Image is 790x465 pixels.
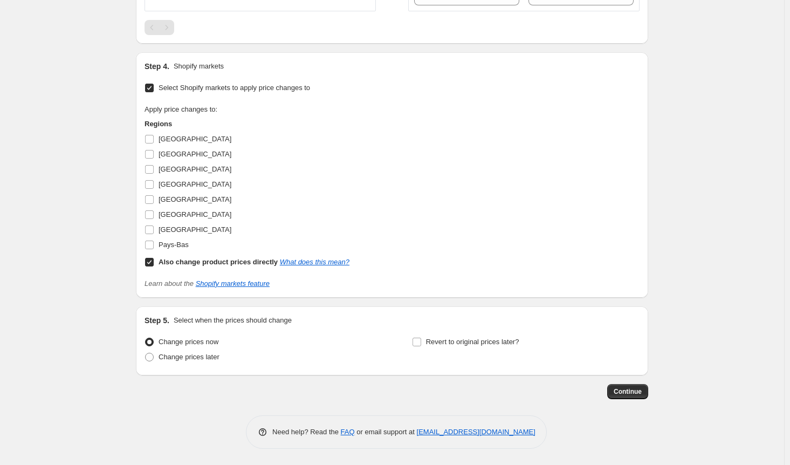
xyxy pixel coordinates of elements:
[159,258,278,266] b: Also change product prices directly
[159,225,231,234] span: [GEOGRAPHIC_DATA]
[272,428,341,436] span: Need help? Read the
[145,20,174,35] nav: Pagination
[159,165,231,173] span: [GEOGRAPHIC_DATA]
[196,279,270,288] a: Shopify markets feature
[159,210,231,218] span: [GEOGRAPHIC_DATA]
[280,258,349,266] a: What does this mean?
[159,84,310,92] span: Select Shopify markets to apply price changes to
[614,387,642,396] span: Continue
[607,384,648,399] button: Continue
[145,279,270,288] i: Learn about the
[159,338,218,346] span: Change prices now
[341,428,355,436] a: FAQ
[159,135,231,143] span: [GEOGRAPHIC_DATA]
[417,428,535,436] a: [EMAIL_ADDRESS][DOMAIN_NAME]
[145,61,169,72] h2: Step 4.
[159,241,189,249] span: Pays-Bas
[159,195,231,203] span: [GEOGRAPHIC_DATA]
[145,119,349,129] h3: Regions
[159,353,219,361] span: Change prices later
[159,150,231,158] span: [GEOGRAPHIC_DATA]
[145,105,217,113] span: Apply price changes to:
[355,428,417,436] span: or email support at
[174,61,224,72] p: Shopify markets
[426,338,519,346] span: Revert to original prices later?
[145,315,169,326] h2: Step 5.
[174,315,292,326] p: Select when the prices should change
[159,180,231,188] span: [GEOGRAPHIC_DATA]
